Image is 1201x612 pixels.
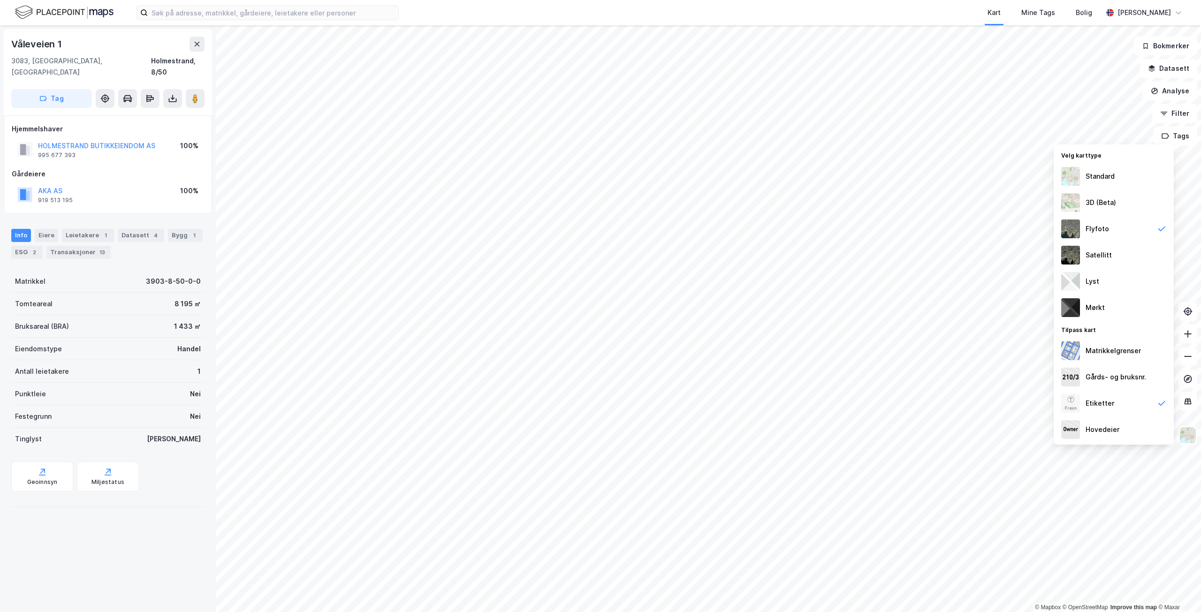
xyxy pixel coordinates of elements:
[1154,567,1201,612] iframe: Chat Widget
[1061,167,1080,186] img: Z
[15,411,52,422] div: Festegrunn
[151,55,205,78] div: Holmestrand, 8/50
[11,229,31,242] div: Info
[1086,398,1114,409] div: Etiketter
[1143,82,1197,100] button: Analyse
[1086,197,1116,208] div: 3D (Beta)
[180,185,198,196] div: 100%
[35,229,58,242] div: Eiere
[1179,426,1197,444] img: Z
[101,231,110,240] div: 1
[1061,219,1080,238] img: Z
[1076,7,1092,18] div: Bolig
[11,89,92,108] button: Tag
[11,55,151,78] div: 3083, [GEOGRAPHIC_DATA], [GEOGRAPHIC_DATA]
[1054,321,1174,338] div: Tilpass kart
[1061,341,1080,360] img: cadastreBorders.cfe08de4b5ddd52a10de.jpeg
[146,276,201,287] div: 3903-8-50-0-0
[174,321,201,332] div: 1 433 ㎡
[177,343,201,355] div: Handel
[1152,104,1197,123] button: Filter
[15,298,53,310] div: Tomteareal
[12,168,204,180] div: Gårdeiere
[1061,298,1080,317] img: nCdM7BzjoCAAAAAElFTkSuQmCC
[1061,368,1080,386] img: cadastreKeys.547ab17ec502f5a4ef2b.jpeg
[1086,249,1112,261] div: Satellitt
[1061,394,1080,413] img: Z
[1117,7,1171,18] div: [PERSON_NAME]
[1061,420,1080,439] img: majorOwner.b5e170eddb5c04bfeeff.jpeg
[30,248,39,257] div: 2
[1086,276,1099,287] div: Lyst
[15,321,69,332] div: Bruksareal (BRA)
[1086,345,1141,356] div: Matrikkelgrenser
[38,151,76,159] div: 995 677 393
[15,388,46,400] div: Punktleie
[151,231,160,240] div: 4
[15,433,42,445] div: Tinglyst
[190,411,201,422] div: Nei
[1086,171,1115,182] div: Standard
[168,229,203,242] div: Bygg
[1110,604,1157,611] a: Improve this map
[15,276,46,287] div: Matrikkel
[1086,371,1146,383] div: Gårds- og bruksnr.
[190,231,199,240] div: 1
[11,37,64,52] div: Våleveien 1
[190,388,201,400] div: Nei
[1154,567,1201,612] div: Kontrollprogram for chat
[147,433,201,445] div: [PERSON_NAME]
[1140,59,1197,78] button: Datasett
[1061,246,1080,264] img: 9k=
[27,478,58,486] div: Geoinnsyn
[180,140,198,151] div: 100%
[15,343,62,355] div: Eiendomstype
[46,246,111,259] div: Transaksjoner
[1086,223,1109,234] div: Flyfoto
[12,123,204,135] div: Hjemmelshaver
[1035,604,1061,611] a: Mapbox
[1063,604,1108,611] a: OpenStreetMap
[15,366,69,377] div: Antall leietakere
[148,6,398,20] input: Søk på adresse, matrikkel, gårdeiere, leietakere eller personer
[1154,127,1197,145] button: Tags
[175,298,201,310] div: 8 195 ㎡
[1054,146,1174,163] div: Velg karttype
[15,4,114,21] img: logo.f888ab2527a4732fd821a326f86c7f29.svg
[198,366,201,377] div: 1
[62,229,114,242] div: Leietakere
[118,229,164,242] div: Datasett
[11,246,43,259] div: ESG
[1086,302,1105,313] div: Mørkt
[1134,37,1197,55] button: Bokmerker
[988,7,1001,18] div: Kart
[1061,193,1080,212] img: Z
[91,478,124,486] div: Miljøstatus
[1021,7,1055,18] div: Mine Tags
[98,248,107,257] div: 13
[38,196,73,204] div: 919 513 195
[1061,272,1080,291] img: luj3wr1y2y3+OchiMxRmMxRlscgabnMEmZ7DJGWxyBpucwSZnsMkZbHIGm5zBJmewyRlscgabnMEmZ7DJGWxyBpucwSZnsMkZ...
[1086,424,1119,435] div: Hovedeier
